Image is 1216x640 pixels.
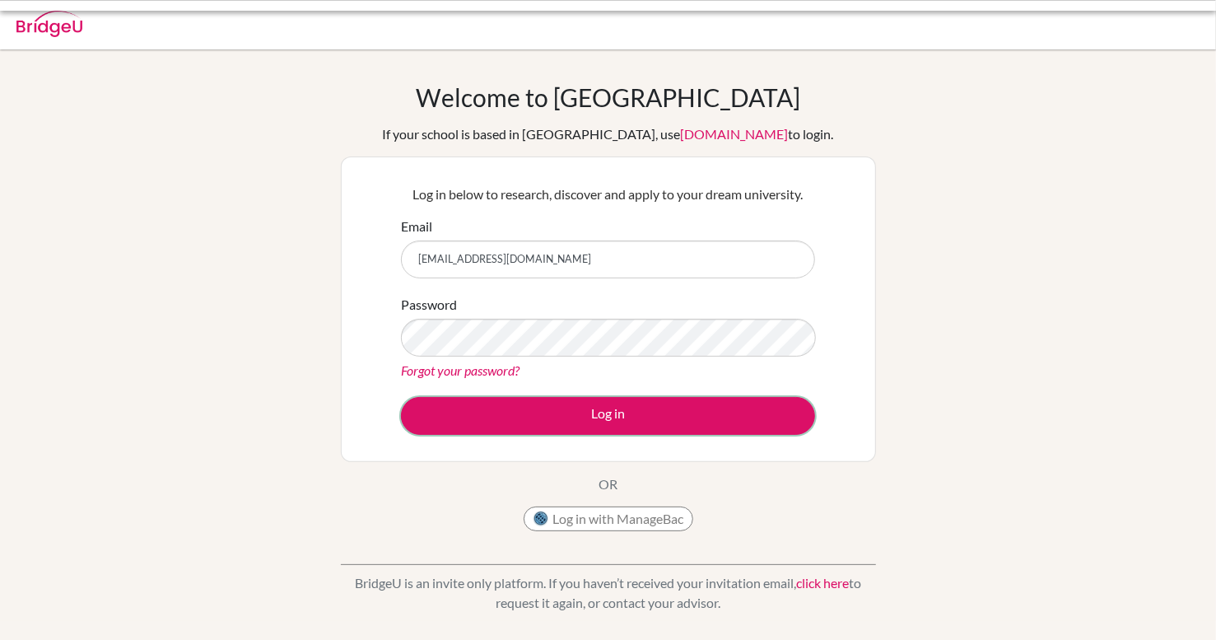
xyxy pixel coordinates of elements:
h1: Welcome to [GEOGRAPHIC_DATA] [416,82,800,112]
img: Bridge-U [16,11,82,37]
p: OR [599,474,617,494]
label: Email [401,217,432,236]
p: BridgeU is an invite only platform. If you haven’t received your invitation email, to request it ... [341,573,876,613]
label: Password [401,295,457,315]
div: If your school is based in [GEOGRAPHIC_DATA], use to login. [383,124,834,144]
a: [DOMAIN_NAME] [681,126,789,142]
p: Log in below to research, discover and apply to your dream university. [401,185,815,204]
a: Forgot your password? [401,362,519,378]
a: click here [796,575,849,591]
button: Log in with ManageBac [524,507,693,531]
button: Log in [401,397,815,435]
